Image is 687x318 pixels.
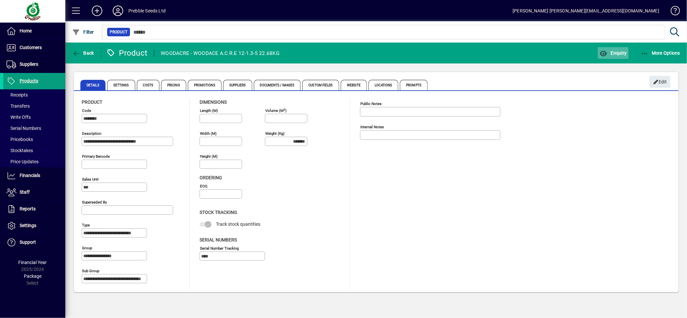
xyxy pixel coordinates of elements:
span: Documents / Images [254,80,301,90]
mat-label: Width (m) [200,131,217,136]
mat-label: Superseded by [82,200,107,204]
span: More Options [641,50,680,56]
mat-label: Sales unit [82,177,99,182]
span: Price Updates [7,159,39,164]
span: Details [80,80,106,90]
a: Reports [3,201,65,217]
span: Serial Numbers [7,126,41,131]
span: Home [20,28,32,33]
span: Product [82,99,102,105]
div: WOODACRE - WOODACE A.C.R.E 12-1.3-5 22.68KG [161,48,280,59]
mat-label: Group [82,246,92,250]
span: Settings [107,80,135,90]
span: Suppliers [223,80,252,90]
a: Pricebooks [3,134,65,145]
mat-label: Internal Notes [360,125,384,129]
span: Staff [20,189,30,195]
mat-label: Sub group [82,269,99,273]
span: Stock Tracking [200,210,237,215]
div: Prebble Seeds Ltd [128,6,166,16]
div: [PERSON_NAME] [PERSON_NAME][EMAIL_ADDRESS][DOMAIN_NAME] [513,6,659,16]
span: Reports [20,206,36,211]
span: Financial Year [19,260,47,265]
span: Receipts [7,92,28,97]
a: Financials [3,168,65,184]
span: Website [341,80,367,90]
mat-label: Public Notes [360,101,382,106]
span: Back [72,50,94,56]
a: Settings [3,218,65,234]
span: Locations [368,80,398,90]
span: Products [20,78,38,83]
span: Promotions [188,80,221,90]
span: Support [20,239,36,245]
span: Customers [20,45,42,50]
button: Add [87,5,107,17]
a: Customers [3,40,65,56]
a: Knowledge Base [666,1,679,23]
span: Pricebooks [7,137,33,142]
a: Receipts [3,89,65,100]
span: Prompts [400,80,428,90]
button: Profile [107,5,128,17]
div: Product [106,48,148,58]
span: Ordering [200,175,222,180]
span: Transfers [7,103,30,109]
span: Suppliers [20,62,38,67]
span: Serial Numbers [200,237,237,242]
sup: 3 [284,108,285,111]
a: Write Offs [3,112,65,123]
button: Filter [71,26,96,38]
mat-label: Code [82,108,91,113]
mat-label: Serial Number tracking [200,246,239,250]
span: Dimensions [200,99,227,105]
a: Price Updates [3,156,65,167]
span: Pricing [161,80,186,90]
mat-label: Type [82,223,90,227]
span: Stocktakes [7,148,33,153]
button: More Options [639,47,682,59]
span: Package [24,274,41,279]
mat-label: Length (m) [200,108,218,113]
app-page-header-button: Back [65,47,101,59]
span: Settings [20,223,36,228]
mat-label: Weight (Kg) [265,131,285,136]
a: Staff [3,184,65,201]
span: Costs [137,80,160,90]
a: Home [3,23,65,39]
mat-label: Primary barcode [82,154,110,159]
a: Transfers [3,100,65,112]
mat-label: EOQ [200,184,207,188]
button: Back [71,47,96,59]
span: Financials [20,173,40,178]
a: Support [3,234,65,251]
mat-label: Volume (m ) [265,108,286,113]
span: Write Offs [7,115,31,120]
a: Stocktakes [3,145,65,156]
button: Edit [649,76,670,88]
mat-label: Height (m) [200,154,218,159]
a: Serial Numbers [3,123,65,134]
mat-label: Description [82,131,101,136]
span: Product [110,29,127,35]
a: Suppliers [3,56,65,73]
span: Track stock quantities [216,221,260,227]
span: Custom Fields [302,80,339,90]
span: Edit [653,77,667,87]
span: Filter [72,29,94,35]
span: Enquiry [599,50,627,56]
button: Enquiry [598,47,628,59]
